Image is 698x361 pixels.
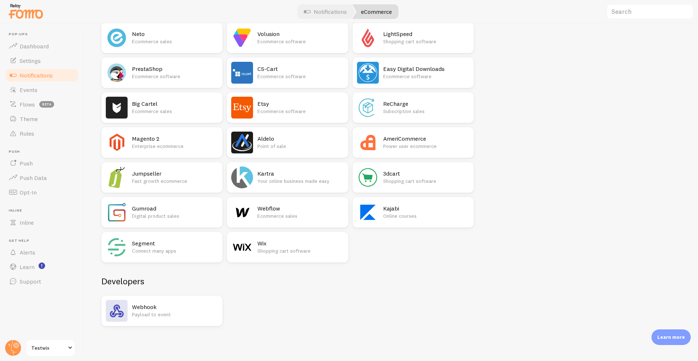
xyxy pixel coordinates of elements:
img: Webhook [106,300,128,322]
a: Rules [4,126,79,141]
span: Rules [20,130,34,137]
h2: LightSpeed [383,30,469,38]
span: Learn [20,263,35,270]
h2: Jumpseller [132,170,218,177]
img: Segment [106,236,128,258]
a: Opt-In [4,185,79,200]
img: PrestaShop [106,62,128,84]
img: CS-Cart [231,62,253,84]
h2: Webhook [132,303,218,311]
a: Testwix [26,339,75,357]
p: Ecommerce sales [257,212,344,220]
h2: Magento 2 [132,135,218,143]
a: Flows beta [4,97,79,112]
svg: <p>Watch New Feature Tutorials!</p> [39,262,45,269]
h2: Kartra [257,170,344,177]
a: Push Data [4,171,79,185]
div: Learn more [651,329,691,345]
img: fomo-relay-logo-orange.svg [8,2,44,20]
img: LightSpeed [357,27,379,49]
img: Gumroad [106,201,128,223]
h2: CS-Cart [257,65,344,73]
span: Theme [20,115,38,123]
img: Kartra [231,167,253,188]
img: Volusion [231,27,253,49]
p: Enterprise ecommerce [132,143,218,150]
img: Jumpseller [106,167,128,188]
img: 3dcart [357,167,379,188]
img: Kajabi [357,201,379,223]
p: Payload to event [132,311,218,318]
h2: Neto [132,30,218,38]
span: Opt-In [20,189,37,196]
p: Connect many apps [132,247,218,254]
a: Events [4,83,79,97]
p: Point of sale [257,143,344,150]
img: Etsy [231,97,253,119]
h2: PrestaShop [132,65,218,73]
a: Learn [4,260,79,274]
span: Notifications [20,72,53,79]
h2: Volusion [257,30,344,38]
span: Settings [20,57,41,64]
a: Settings [4,53,79,68]
span: Push [9,149,79,154]
img: AmeriCommerce [357,132,379,153]
p: Subscription sales [383,108,469,115]
h2: ReCharge [383,100,469,108]
span: Push [20,160,33,167]
img: Easy Digital Downloads [357,62,379,84]
img: Magento 2 [106,132,128,153]
p: Ecommerce software [257,108,344,115]
span: Events [20,86,37,93]
span: beta [39,101,54,108]
h2: Easy Digital Downloads [383,65,469,73]
h2: AmeriCommerce [383,135,469,143]
img: Wix [231,236,253,258]
a: Dashboard [4,39,79,53]
h2: Developers [101,276,474,287]
a: Support [4,274,79,289]
span: Get Help [9,238,79,243]
h2: Segment [132,240,218,247]
p: Ecommerce sales [132,108,218,115]
h2: Aldelo [257,135,344,143]
a: Theme [4,112,79,126]
span: Push Data [20,174,47,181]
a: Alerts [4,245,79,260]
a: Inline [4,215,79,230]
p: Shopping cart software [383,38,469,45]
p: Ecommerce software [257,73,344,80]
h2: Etsy [257,100,344,108]
span: Alerts [20,249,35,256]
span: Pop-ups [9,32,79,37]
h2: Webflow [257,205,344,212]
p: Online courses [383,212,469,220]
img: Webflow [231,201,253,223]
p: Ecommerce software [383,73,469,80]
h2: Big Cartel [132,100,218,108]
p: Digital product sales [132,212,218,220]
p: Fast growth ecommerce [132,177,218,185]
h2: 3dcart [383,170,469,177]
img: ReCharge [357,97,379,119]
img: Big Cartel [106,97,128,119]
p: Learn more [657,334,685,341]
span: Support [20,278,41,285]
img: Neto [106,27,128,49]
span: Flows [20,101,35,108]
img: Aldelo [231,132,253,153]
span: Testwix [31,344,66,352]
a: Notifications [4,68,79,83]
p: Ecommerce software [132,73,218,80]
h2: Wix [257,240,344,247]
span: Inline [9,208,79,213]
span: Dashboard [20,43,49,50]
p: Power user ecommerce [383,143,469,150]
p: Your online business made easy [257,177,344,185]
h2: Kajabi [383,205,469,212]
span: Inline [20,219,34,226]
h2: Gumroad [132,205,218,212]
p: Ecommerce sales [132,38,218,45]
p: Ecommerce software [257,38,344,45]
